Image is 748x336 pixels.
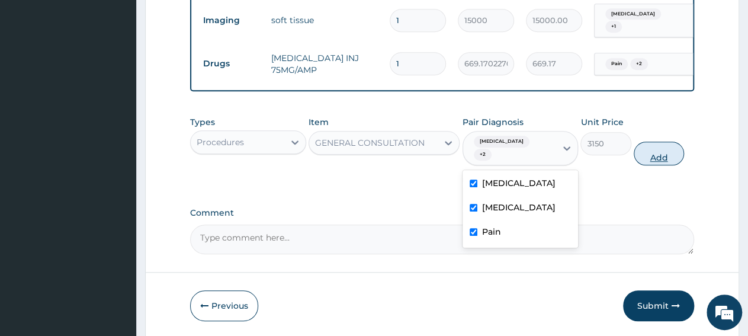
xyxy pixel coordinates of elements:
[463,116,524,128] label: Pair Diagnosis
[482,177,556,189] label: [MEDICAL_DATA]
[265,8,384,32] td: soft tissue
[197,9,265,31] td: Imaging
[197,136,244,148] div: Procedures
[309,116,329,128] label: Item
[315,137,425,149] div: GENERAL CONSULTATION
[69,95,163,215] span: We're online!
[605,8,661,20] span: [MEDICAL_DATA]
[623,290,694,321] button: Submit
[6,216,226,258] textarea: Type your message and hit 'Enter'
[265,46,384,82] td: [MEDICAL_DATA] INJ 75MG/AMP
[580,116,623,128] label: Unit Price
[630,58,648,70] span: + 2
[62,66,199,82] div: Chat with us now
[634,142,684,165] button: Add
[474,136,529,148] span: [MEDICAL_DATA]
[190,290,258,321] button: Previous
[605,58,628,70] span: Pain
[190,117,215,127] label: Types
[190,208,694,218] label: Comment
[482,201,556,213] label: [MEDICAL_DATA]
[22,59,48,89] img: d_794563401_company_1708531726252_794563401
[194,6,223,34] div: Minimize live chat window
[605,21,622,33] span: + 1
[482,226,501,238] label: Pain
[197,53,265,75] td: Drugs
[474,149,492,161] span: + 2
